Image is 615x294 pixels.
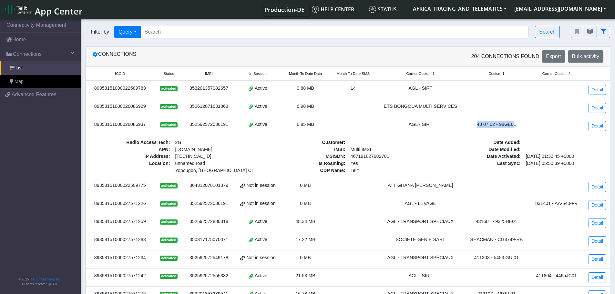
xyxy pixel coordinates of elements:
[533,200,580,207] div: 831401 - AA-540-FV
[160,238,178,243] span: activated
[160,256,178,261] span: activated
[87,50,348,63] div: Connections
[440,153,523,160] span: Date Activated :
[90,85,150,92] div: 89358151000022509783
[90,139,173,146] span: Radio Access Tech :
[300,255,311,260] span: 0 MB
[160,104,178,109] span: activated
[90,272,150,279] div: 89358151000027571242
[589,218,606,228] a: Detail
[90,182,150,189] div: 89358151000022509775
[510,3,610,15] button: [EMAIL_ADDRESS][DOMAIN_NAME]
[440,146,523,153] span: Date Modified :
[255,218,267,225] span: Active
[90,146,173,153] span: APN :
[160,122,178,127] span: activated
[589,236,606,246] a: Detail
[29,278,61,281] a: Telit IoT Solutions, Inc.
[187,218,231,225] div: 352592572880318
[90,121,150,128] div: 89358151000026086937
[348,167,431,174] span: Telit
[309,3,366,16] a: Help center
[488,71,504,76] span: Custom 1
[264,6,304,14] span: Production-DE
[381,85,460,92] div: AGL - SIRT
[15,78,24,85] span: Map
[440,139,523,146] span: Date Added :
[35,5,83,17] span: App Center
[589,182,606,192] a: Detail
[523,160,606,167] span: [DATE] 05:50:39 +0000
[187,236,231,243] div: 350317175070071
[381,121,460,128] div: AGL - SIRT
[297,104,314,109] span: 6.98 MB
[205,71,213,76] span: IMEI
[351,161,358,166] span: Yes
[15,65,23,72] span: List
[471,53,539,60] span: 204 Connections found
[187,121,231,128] div: 352592572536191
[295,219,315,224] span: 48.34 MB
[300,201,311,206] span: 0 MB
[381,236,460,243] div: SOCIETE GENIE SARL
[297,122,314,127] span: 6.85 MB
[589,121,606,131] a: Detail
[5,3,82,16] a: App Center
[381,182,460,189] div: ATT GHANA [PERSON_NAME]
[140,26,529,38] input: Search...
[297,86,314,91] span: 0.88 MB
[255,121,267,128] span: Active
[572,54,599,59] span: Bulk activity
[249,71,267,76] span: In Session
[255,103,267,110] span: Active
[246,254,275,261] span: Not in session
[468,236,525,243] div: SHACMAN - CG4749-RB
[295,237,315,242] span: 17.22 MB
[409,3,510,15] button: AFRICA_TRACING_AND_TELEMATICS
[114,26,141,38] button: Query
[348,153,431,160] span: 467191027682701
[175,154,211,159] span: [TECHNICAL_ID]
[12,91,56,98] span: Advanced Features
[381,218,460,225] div: AGL - TRANSPORT SPÉCIAUX
[381,272,460,279] div: AGL - SIRT
[300,183,311,188] span: 0 MB
[255,85,267,92] span: Active
[265,146,348,153] span: IMSI :
[187,182,231,189] div: 864312078101379
[160,274,178,279] span: activated
[187,103,231,110] div: 350612071631863
[246,200,275,207] span: Not in session
[468,121,525,128] div: 43 07 02 - 98GE01
[90,254,150,261] div: 89358151000027571234
[90,218,150,225] div: 89358151000027571259
[542,50,565,63] button: Export
[571,26,610,38] div: fitlers menu
[381,254,460,261] div: AGL - TRANSPORT SPÉCIAUX
[589,272,606,282] a: Detail
[187,272,231,279] div: 352592572555332
[348,146,431,153] span: Multi IMSI
[255,236,267,243] span: Active
[160,183,178,188] span: activated
[468,218,525,225] div: 431601 - 9325HE01
[535,26,560,38] button: Search
[264,3,304,16] a: Your current platform instance
[90,160,173,174] span: Location :
[173,146,256,153] span: [DOMAIN_NAME]
[187,254,231,261] div: 352592572549178
[163,71,174,76] span: Status
[381,103,460,110] div: ETS BONGOUA MULTI SERVICES
[5,5,32,15] img: logo-telit-cinterion-gw-new.png
[173,139,256,146] span: 2G
[187,85,231,92] div: 353201357082657
[160,219,178,225] span: activated
[187,200,231,207] div: 352592572536191
[160,201,178,207] span: activated
[533,272,580,279] div: 411804 - 4465JC01
[336,71,370,76] span: Month To Date SMS
[312,6,354,13] span: Help center
[568,50,603,63] button: Bulk activity
[369,6,376,13] img: status.svg
[589,103,606,113] a: Detail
